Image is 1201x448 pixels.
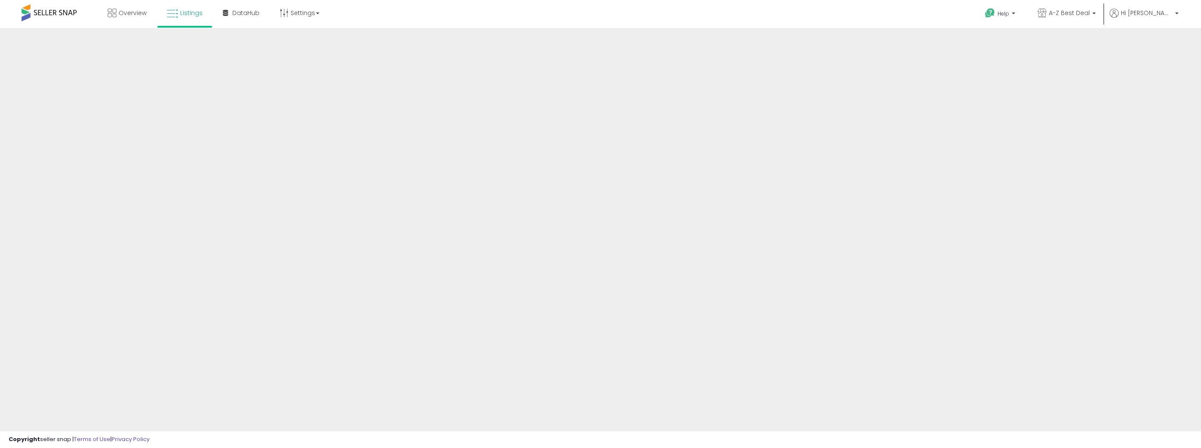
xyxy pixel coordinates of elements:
a: Hi [PERSON_NAME] [1110,9,1179,28]
span: A-Z Best Deal [1049,9,1090,17]
span: Overview [119,9,147,17]
span: DataHub [232,9,260,17]
i: Get Help [985,8,995,19]
span: Hi [PERSON_NAME] [1121,9,1173,17]
span: Help [998,10,1009,17]
span: Listings [180,9,203,17]
a: Help [978,1,1024,28]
